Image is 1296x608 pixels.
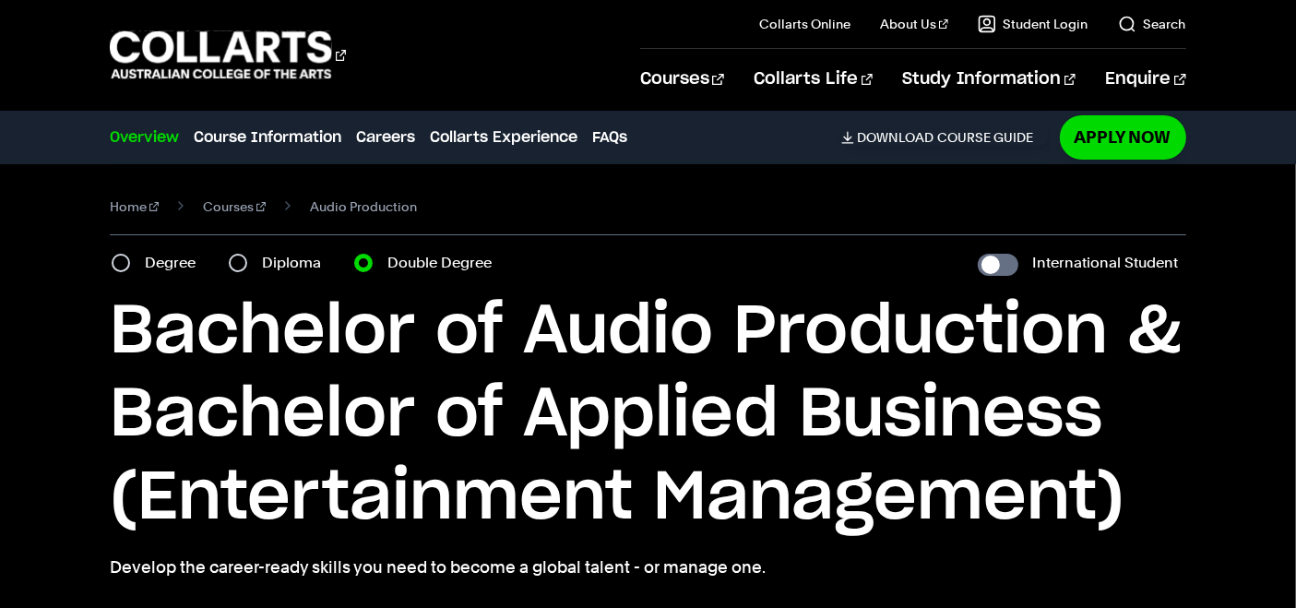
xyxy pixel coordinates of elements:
[310,194,417,220] span: Audio Production
[194,126,341,149] a: Course Information
[759,15,850,33] a: Collarts Online
[858,129,934,146] span: Download
[110,554,1185,580] p: Develop the career-ready skills you need to become a global talent - or manage one.
[1105,49,1185,110] a: Enquire
[1118,15,1186,33] a: Search
[592,126,627,149] a: FAQs
[1033,250,1179,276] label: International Student
[754,49,873,110] a: Collarts Life
[110,126,179,149] a: Overview
[203,194,266,220] a: Courses
[430,126,577,149] a: Collarts Experience
[110,291,1185,540] h1: Bachelor of Audio Production & Bachelor of Applied Business (Entertainment Management)
[841,129,1049,146] a: DownloadCourse Guide
[1060,115,1186,159] a: Apply Now
[356,126,415,149] a: Careers
[262,250,332,276] label: Diploma
[110,194,159,220] a: Home
[880,15,948,33] a: About Us
[978,15,1088,33] a: Student Login
[902,49,1076,110] a: Study Information
[110,29,346,81] div: Go to homepage
[145,250,207,276] label: Degree
[387,250,503,276] label: Double Degree
[640,49,724,110] a: Courses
